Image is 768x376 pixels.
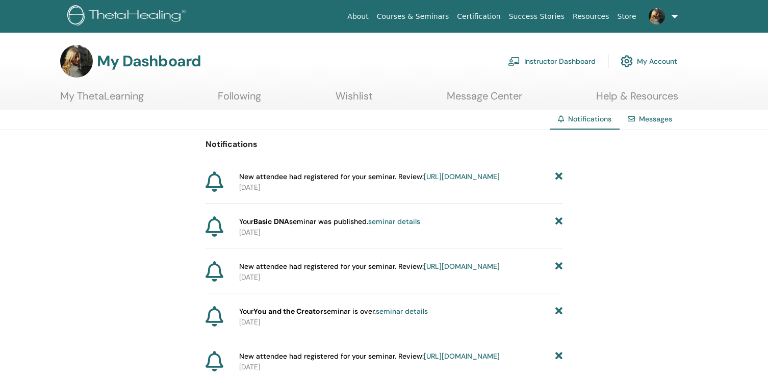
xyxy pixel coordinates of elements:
[568,114,611,123] span: Notifications
[239,306,428,317] span: Your seminar is over.
[343,7,372,26] a: About
[453,7,504,26] a: Certification
[613,7,641,26] a: Store
[649,8,665,24] img: default.jpg
[447,90,522,110] a: Message Center
[336,90,373,110] a: Wishlist
[368,217,420,226] a: seminar details
[239,171,500,182] span: New attendee had registered for your seminar. Review:
[67,5,189,28] img: logo.png
[239,182,562,193] p: [DATE]
[218,90,261,110] a: Following
[239,216,420,227] span: Your seminar was published.
[508,57,520,66] img: chalkboard-teacher.svg
[376,307,428,316] a: seminar details
[508,50,596,72] a: Instructor Dashboard
[239,261,500,272] span: New attendee had registered for your seminar. Review:
[621,53,633,70] img: cog.svg
[239,317,562,328] p: [DATE]
[60,45,93,78] img: default.jpg
[239,272,562,283] p: [DATE]
[239,362,562,372] p: [DATE]
[424,172,500,181] a: [URL][DOMAIN_NAME]
[424,352,500,361] a: [URL][DOMAIN_NAME]
[60,90,144,110] a: My ThetaLearning
[253,307,323,316] strong: You and the Creator
[639,114,672,123] a: Messages
[239,227,562,238] p: [DATE]
[373,7,453,26] a: Courses & Seminars
[424,262,500,271] a: [URL][DOMAIN_NAME]
[206,138,562,151] p: Notifications
[596,90,678,110] a: Help & Resources
[569,7,613,26] a: Resources
[505,7,569,26] a: Success Stories
[239,351,500,362] span: New attendee had registered for your seminar. Review:
[253,217,289,226] strong: Basic DNA
[621,50,677,72] a: My Account
[97,52,201,70] h3: My Dashboard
